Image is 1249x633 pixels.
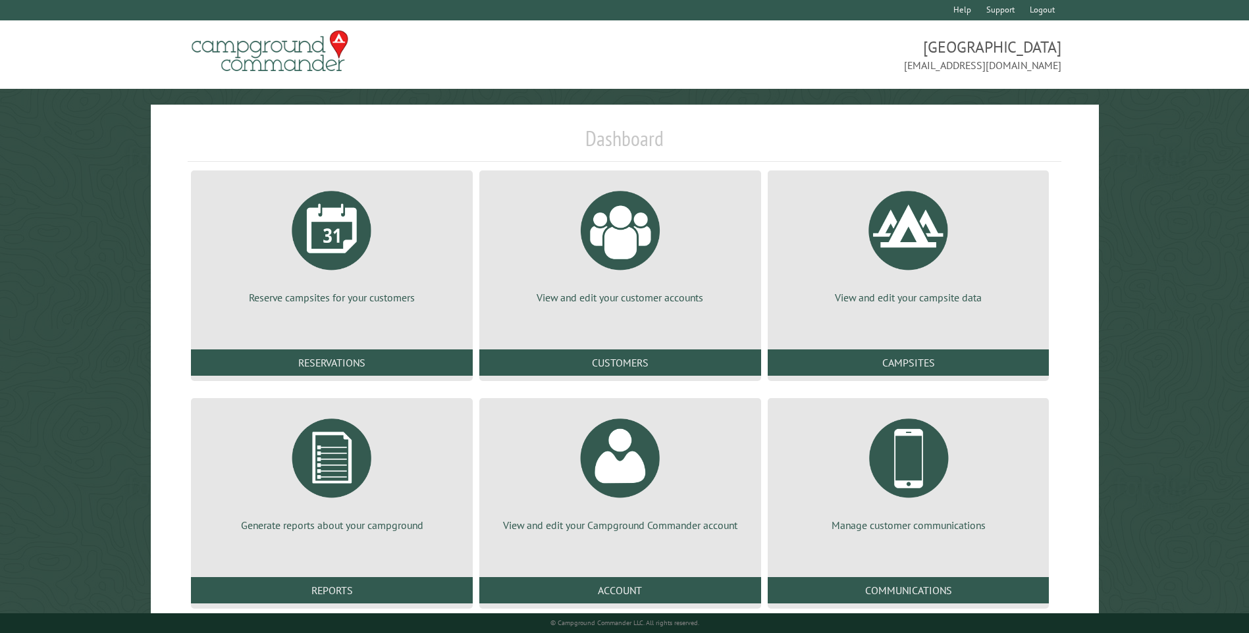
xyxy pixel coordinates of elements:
[625,36,1061,73] span: [GEOGRAPHIC_DATA] [EMAIL_ADDRESS][DOMAIN_NAME]
[188,26,352,77] img: Campground Commander
[495,409,745,532] a: View and edit your Campground Commander account
[191,577,473,603] a: Reports
[207,181,457,305] a: Reserve campsites for your customers
[495,518,745,532] p: View and edit your Campground Commander account
[188,126,1061,162] h1: Dashboard
[479,349,761,376] a: Customers
[207,518,457,532] p: Generate reports about your campground
[207,409,457,532] a: Generate reports about your campground
[768,349,1050,376] a: Campsites
[495,290,745,305] p: View and edit your customer accounts
[784,518,1034,532] p: Manage customer communications
[768,577,1050,603] a: Communications
[207,290,457,305] p: Reserve campsites for your customers
[550,619,699,627] small: © Campground Commander LLC. All rights reserved.
[784,409,1034,532] a: Manage customer communications
[191,349,473,376] a: Reservations
[495,181,745,305] a: View and edit your customer accounts
[784,290,1034,305] p: View and edit your campsite data
[479,577,761,603] a: Account
[784,181,1034,305] a: View and edit your campsite data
